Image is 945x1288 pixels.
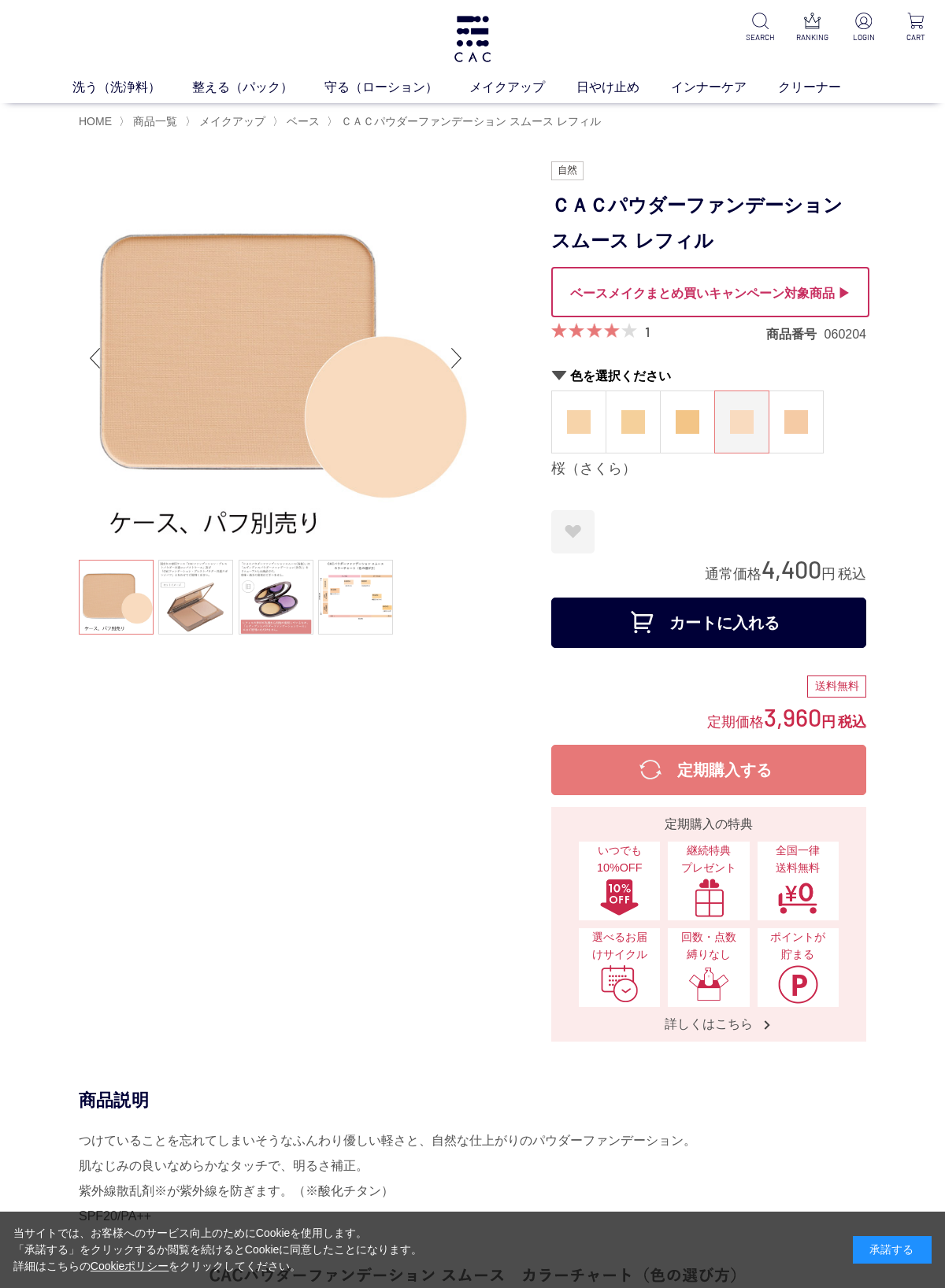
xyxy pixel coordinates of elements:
[743,31,776,43] p: SEARCH
[338,115,601,128] a: ＣＡＣパウダーファンデーション スムース レフィル
[133,115,177,128] span: 商品一覧
[606,391,660,453] a: 蜂蜜（はちみつ）
[196,115,265,128] a: メイクアップ
[649,1016,769,1032] span: 詳しくはこちら
[185,114,269,129] li: 〉
[777,964,818,1004] img: ポイントが貯まる
[765,842,831,876] span: 全国一律 送料無料
[676,842,741,876] span: 継続特典 プレゼント
[587,842,652,876] span: いつでも10%OFF
[853,1236,932,1264] div: 承諾する
[762,554,821,583] span: 4,400
[283,115,320,128] a: ベース
[441,327,472,390] div: Next slide
[676,410,699,434] img: 小麦（こむぎ）
[899,31,932,43] p: CART
[847,13,880,43] a: LOGIN
[79,327,110,390] div: Previous slide
[91,1260,169,1272] a: Cookieポリシー
[621,410,645,434] img: 蜂蜜（はちみつ）
[676,929,741,963] span: 回数・点数縛りなし
[551,390,606,453] dl: 生成（きなり）
[743,13,776,43] a: SEARCH
[119,114,181,129] li: 〉
[661,391,714,453] a: 小麦（こむぎ）
[777,878,818,917] img: 全国一律送料無料
[778,78,873,97] a: クリーナー
[769,391,823,453] a: 薄紅（うすべに）
[599,964,640,1004] img: 選べるお届けサイクル
[79,115,112,128] a: HOME
[551,807,866,1042] a: 定期購入の特典 いつでも10%OFFいつでも10%OFF 継続特典プレゼント継続特典プレゼント 全国一律送料無料全国一律送料無料 選べるお届けサイクル選べるお届けサイクル 回数・点数縛りなし回数...
[825,326,866,342] dd: 060204
[766,326,825,342] dt: 商品番号
[730,410,754,434] img: 桜（さくら）
[551,161,584,180] img: 自然
[847,31,880,43] p: LOGIN
[599,878,640,917] img: いつでも10%OFF
[558,815,860,834] div: 定期購入の特典
[688,964,729,1004] img: 回数・点数縛りなし
[199,115,265,128] span: メイクアップ
[587,929,652,963] span: 選べるお届けサイクル
[705,566,762,582] span: 通常価格
[807,675,866,698] div: 送料無料
[79,1089,866,1112] div: 商品説明
[287,115,320,128] span: ベース
[764,702,821,731] span: 3,960
[671,78,778,97] a: インナーケア
[784,410,808,434] img: 薄紅（うすべに）
[714,390,769,453] dl: 桜（さくら）
[551,188,866,259] h1: ＣＡＣパウダーファンデーション スムース レフィル
[192,78,324,97] a: 整える（パック）
[551,598,866,648] button: カートに入れる
[567,410,591,434] img: 生成（きなり）
[707,712,764,730] span: 定期価格
[324,78,469,97] a: 守る（ローション）
[838,714,866,730] span: 税込
[452,16,493,62] img: logo
[576,78,671,97] a: 日やけ止め
[795,13,828,43] a: RANKING
[551,745,866,795] button: 定期購入する
[795,31,828,43] p: RANKING
[645,323,650,340] a: 1
[552,391,606,453] a: 生成（きなり）
[272,114,324,129] li: 〉
[327,114,605,129] li: 〉
[13,1225,423,1275] div: 当サイトでは、お客様へのサービス向上のためにCookieを使用します。 「承諾する」をクリックするか閲覧を続けるとCookieに同意したことになります。 詳細はこちらの をクリックしてください。
[899,13,932,43] a: CART
[688,878,729,917] img: 継続特典プレゼント
[341,115,601,128] span: ＣＡＣパウダーファンデーション スムース レフィル
[551,510,595,553] a: お気に入りに登録する
[821,566,836,582] span: 円
[606,390,661,453] dl: 蜂蜜（はちみつ）
[769,390,824,453] dl: 薄紅（うすべに）
[821,714,836,730] span: 円
[838,566,866,582] span: 税込
[469,78,576,97] a: メイクアップ
[72,78,192,97] a: 洗う（洗浄料）
[551,368,866,384] h2: 色を選択ください
[79,161,472,555] img: ＣＡＣパウダーファンデーション スムース レフィル 桜（さくら）
[130,115,177,128] a: 商品一覧
[551,460,866,479] div: 桜（さくら）
[660,390,715,453] dl: 小麦（こむぎ）
[765,929,831,963] span: ポイントが貯まる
